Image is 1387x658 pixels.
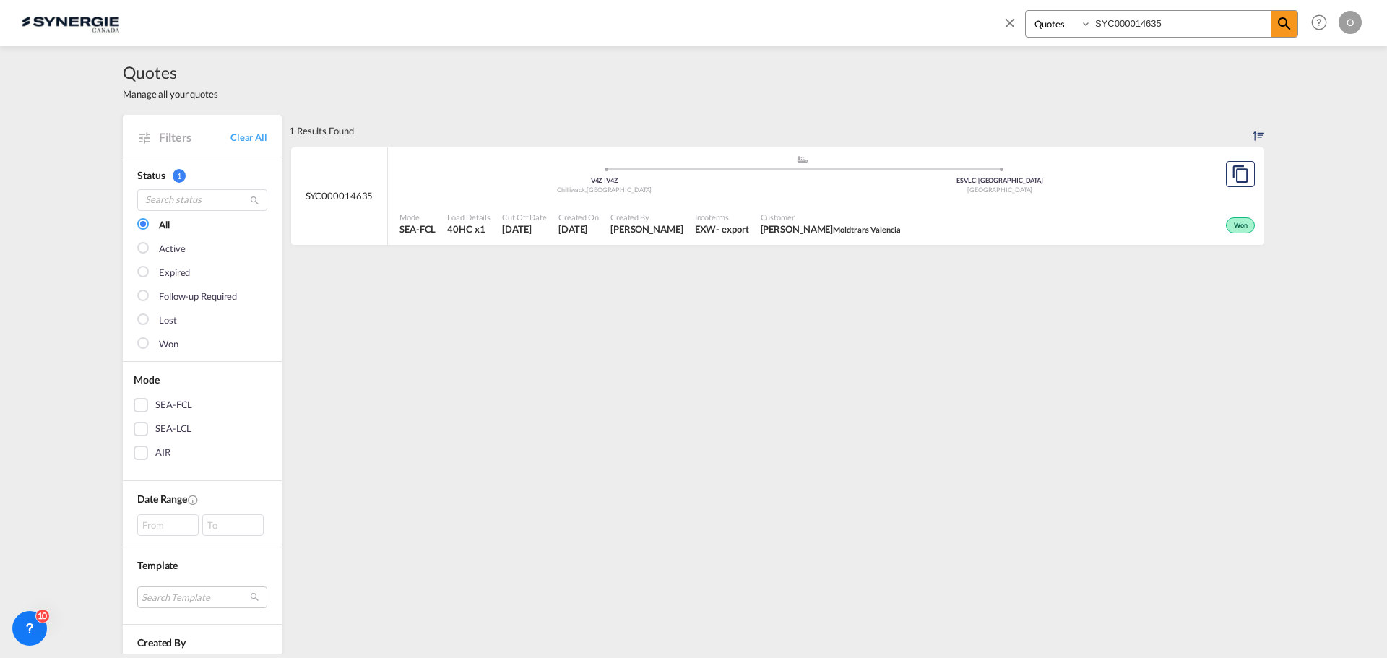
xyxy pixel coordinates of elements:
[716,222,748,235] div: - export
[134,446,271,460] md-checkbox: AIR
[159,129,230,145] span: Filters
[137,169,165,181] span: Status
[558,222,599,235] span: 9 Sep 2025
[695,222,749,235] div: EXW export
[137,636,186,649] span: Created By
[159,337,178,352] div: Won
[695,222,717,235] div: EXW
[137,189,267,211] input: Search status
[22,7,119,39] img: 1f56c880d42311ef80fc7dca854c8e59.png
[695,212,749,222] span: Incoterms
[134,422,271,436] md-checkbox: SEA-LCL
[604,176,606,184] span: |
[833,225,900,234] span: Moldtrans Valencia
[558,212,599,222] span: Created On
[967,186,1032,194] span: [GEOGRAPHIC_DATA]
[134,398,271,412] md-checkbox: SEA-FCL
[1226,161,1255,187] button: Copy Quote
[1271,11,1297,37] span: icon-magnify
[447,212,491,222] span: Load Details
[1339,11,1362,34] div: O
[155,446,170,460] div: AIR
[134,373,160,386] span: Mode
[587,186,652,194] span: [GEOGRAPHIC_DATA]
[1092,11,1271,36] input: Enter Quotation Number
[249,195,260,206] md-icon: icon-magnify
[1307,10,1331,35] span: Help
[1276,15,1293,33] md-icon: icon-magnify
[289,115,354,147] div: 1 Results Found
[1253,115,1264,147] div: Sort by: Created On
[137,493,187,505] span: Date Range
[187,494,199,506] md-icon: Created On
[306,189,373,202] span: SYC000014635
[159,266,190,280] div: Expired
[155,398,192,412] div: SEA-FCL
[1307,10,1339,36] div: Help
[159,290,237,304] div: Follow-up Required
[159,218,170,233] div: All
[159,313,177,328] div: Lost
[1002,10,1025,45] span: icon-close
[1226,217,1255,233] div: Won
[591,176,607,184] span: V4Z
[447,222,491,235] span: 40HC x 1
[502,212,547,222] span: Cut Off Date
[399,222,436,235] span: SEA-FCL
[202,514,264,536] div: To
[976,176,978,184] span: |
[159,242,185,256] div: Active
[137,559,178,571] span: Template
[137,514,199,536] div: From
[502,222,547,235] span: 9 Sep 2025
[761,212,901,222] span: Customer
[1234,221,1251,231] span: Won
[291,147,1264,246] div: SYC000014635 assets/icons/custom/ship-fill.svgassets/icons/custom/roll-o-plane.svgOrigin CanadaDe...
[606,176,618,184] span: V4Z
[610,222,683,235] span: Rosa Ho
[137,168,267,183] div: Status 1
[585,186,587,194] span: ,
[230,131,267,144] a: Clear All
[123,61,218,84] span: Quotes
[155,422,191,436] div: SEA-LCL
[1232,165,1249,183] md-icon: assets/icons/custom/copyQuote.svg
[761,222,901,235] span: CRISTINA MARTI Moldtrans Valencia
[557,186,587,194] span: Chilliwack
[1002,14,1018,30] md-icon: icon-close
[173,169,186,183] span: 1
[123,87,218,100] span: Manage all your quotes
[794,156,811,163] md-icon: assets/icons/custom/ship-fill.svg
[399,212,436,222] span: Mode
[956,176,1043,184] span: ESVLC [GEOGRAPHIC_DATA]
[137,514,267,536] span: From To
[610,212,683,222] span: Created By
